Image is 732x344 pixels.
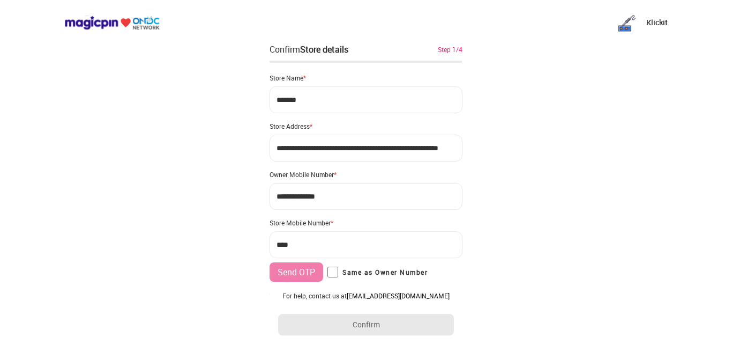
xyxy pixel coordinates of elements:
a: [EMAIL_ADDRESS][DOMAIN_NAME] [347,291,450,300]
div: For help, contact us at [278,291,454,300]
div: Confirm [270,43,348,56]
div: Store details [300,43,348,55]
button: Send OTP [270,262,323,282]
p: Klickit [646,17,668,28]
div: Owner E-mail ID [270,290,462,299]
img: ondc-logo-new-small.8a59708e.svg [64,16,160,30]
button: Confirm [278,314,454,335]
input: Same as Owner Number [327,267,338,277]
div: Store Mobile Number [270,218,462,227]
div: Store Address [270,122,462,130]
div: Store Name [270,74,462,82]
div: Step 1/4 [438,45,462,54]
label: Same as Owner Number [327,267,428,277]
div: Owner Mobile Number [270,170,462,179]
img: hRWUoVheggVLqPnelF2jJtRmVHs9HKEK0DfFc388QQ_Tgxg5GO7k6MGnxlygJd4k9fFxuV07Cfp-ZR3i6VR2RYra1g [616,12,638,33]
